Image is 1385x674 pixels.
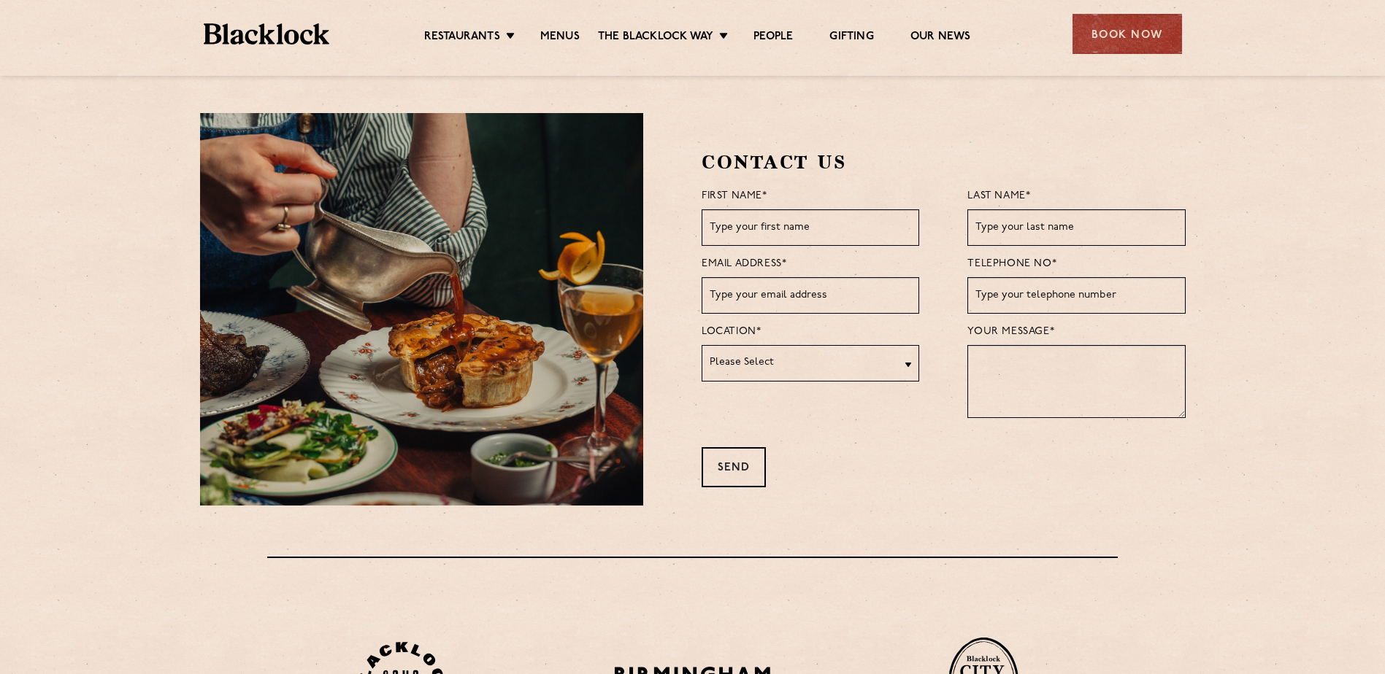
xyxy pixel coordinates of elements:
[204,23,330,44] img: BL_Textured_Logo-footer-cropped.svg
[967,255,1056,274] label: Telephone No*
[424,30,500,46] a: Restaurants
[967,322,1054,341] label: Your Message*
[702,277,919,314] input: Type your email address
[967,187,1030,206] label: Last Name*
[540,30,580,46] a: Menus
[967,209,1185,246] input: Type your last name
[702,187,767,206] label: First Name*
[702,150,1186,175] h2: Contact Us
[910,30,971,46] a: Our News
[967,277,1185,314] input: Type your telephone number
[702,447,766,487] div: Send
[1073,14,1182,54] div: Book Now
[598,30,713,46] a: The Blacklock Way
[702,209,919,246] input: Type your first name
[702,322,761,341] label: Location*
[753,30,793,46] a: People
[829,30,873,46] a: Gifting
[702,255,786,274] label: Email Address*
